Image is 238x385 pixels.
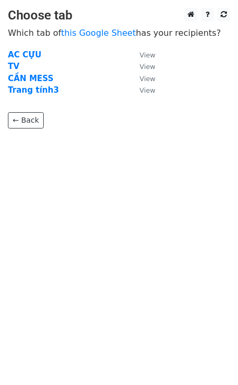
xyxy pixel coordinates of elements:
small: View [140,75,155,83]
small: View [140,63,155,71]
a: this Google Sheet [61,28,136,38]
a: ← Back [8,112,44,129]
small: View [140,86,155,94]
a: View [129,85,155,95]
p: Which tab of has your recipients? [8,27,230,38]
a: CẦN MESS [8,74,54,83]
a: AC CỰU [8,50,42,60]
h3: Choose tab [8,8,230,23]
a: View [129,74,155,83]
a: View [129,62,155,71]
a: Trang tính3 [8,85,59,95]
a: TV [8,62,19,71]
a: View [129,50,155,60]
small: View [140,51,155,59]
